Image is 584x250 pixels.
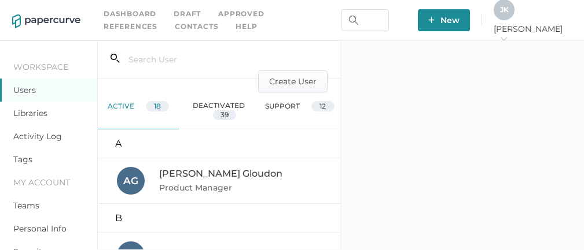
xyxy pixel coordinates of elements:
button: New [418,9,470,31]
div: B [98,204,340,233]
img: papercurve-logo-colour.7244d18c.svg [12,14,80,28]
div: active [98,92,178,129]
span: 39 [221,110,229,119]
i: search_left [111,54,120,63]
input: Search Workspace [341,9,389,31]
span: A G [123,175,138,186]
a: Personal Info [13,223,67,234]
span: New [428,9,460,31]
a: Draft [174,8,201,20]
a: Users [13,85,36,95]
div: support [259,92,340,129]
div: deactivated [179,92,259,129]
a: Create User [258,75,328,86]
div: help [236,20,257,33]
img: search.bf03fe8b.svg [349,16,358,25]
img: plus-white.e19ec114.svg [428,17,435,23]
a: References [104,20,157,33]
span: Create User [269,71,317,92]
button: Create User [258,70,328,92]
span: J K [500,5,509,14]
span: 12 [319,102,326,110]
a: AG[PERSON_NAME] GloudonProduct Manager [98,158,340,204]
a: Contacts [175,20,218,33]
span: Product Manager [159,182,234,193]
span: [PERSON_NAME] [494,24,572,44]
a: Dashboard [104,8,156,20]
span: 18 [154,102,161,110]
span: [PERSON_NAME] Gloudon [159,168,282,179]
a: Activity Log [13,131,62,141]
a: Libraries [13,108,47,118]
i: arrow_right [499,35,508,43]
input: Search User [120,48,271,70]
a: Approved [218,8,264,20]
a: Teams [13,200,39,211]
a: Tags [13,154,32,165]
div: A [98,129,340,158]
